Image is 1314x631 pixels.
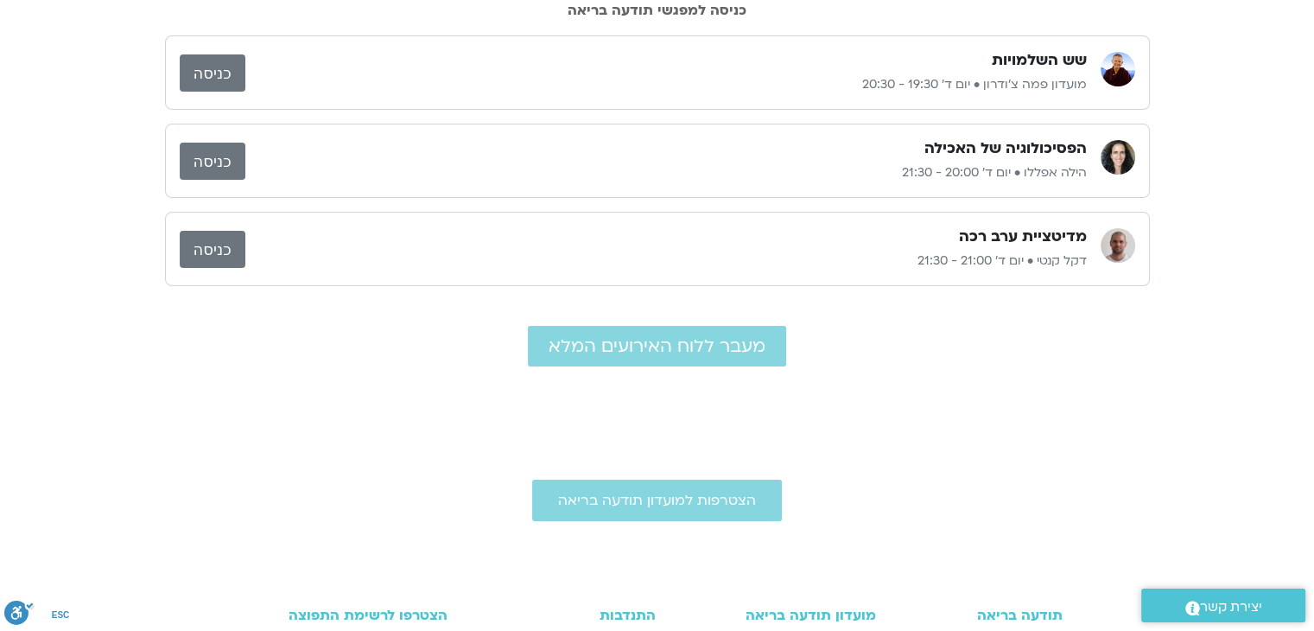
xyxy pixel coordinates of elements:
h3: התנדבות [495,608,655,623]
img: מועדון פמה צ'ודרון [1101,52,1135,86]
a: יצירת קשר [1141,589,1305,622]
p: הילה אפללו • יום ד׳ 20:00 - 21:30 [245,163,1087,183]
img: דקל קנטי [1101,228,1135,263]
img: הילה אפללו [1101,140,1135,175]
h3: הפסיכולוגיה של האכילה [924,138,1087,159]
a: כניסה [180,231,245,268]
p: מועדון פמה צ'ודרון • יום ד׳ 19:30 - 20:30 [245,74,1087,95]
span: מעבר ללוח האירועים המלא [549,336,765,356]
span: הצטרפות למועדון תודעה בריאה [558,493,756,508]
a: כניסה [180,143,245,180]
p: דקל קנטי • יום ד׳ 21:00 - 21:30 [245,251,1087,271]
a: כניסה [180,54,245,92]
h3: הצטרפו לרשימת התפוצה [252,608,448,623]
h3: מועדון תודעה בריאה [673,608,876,623]
a: מעבר ללוח האירועים המלא [528,326,786,366]
h2: כניסה למפגשי תודעה בריאה [165,3,1150,18]
h3: מדיטציית ערב רכה [959,226,1087,247]
span: יצירת קשר [1200,596,1262,619]
h3: תודעה בריאה [893,608,1063,623]
a: הצטרפות למועדון תודעה בריאה [532,480,782,521]
h3: שש השלמויות [992,50,1087,71]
